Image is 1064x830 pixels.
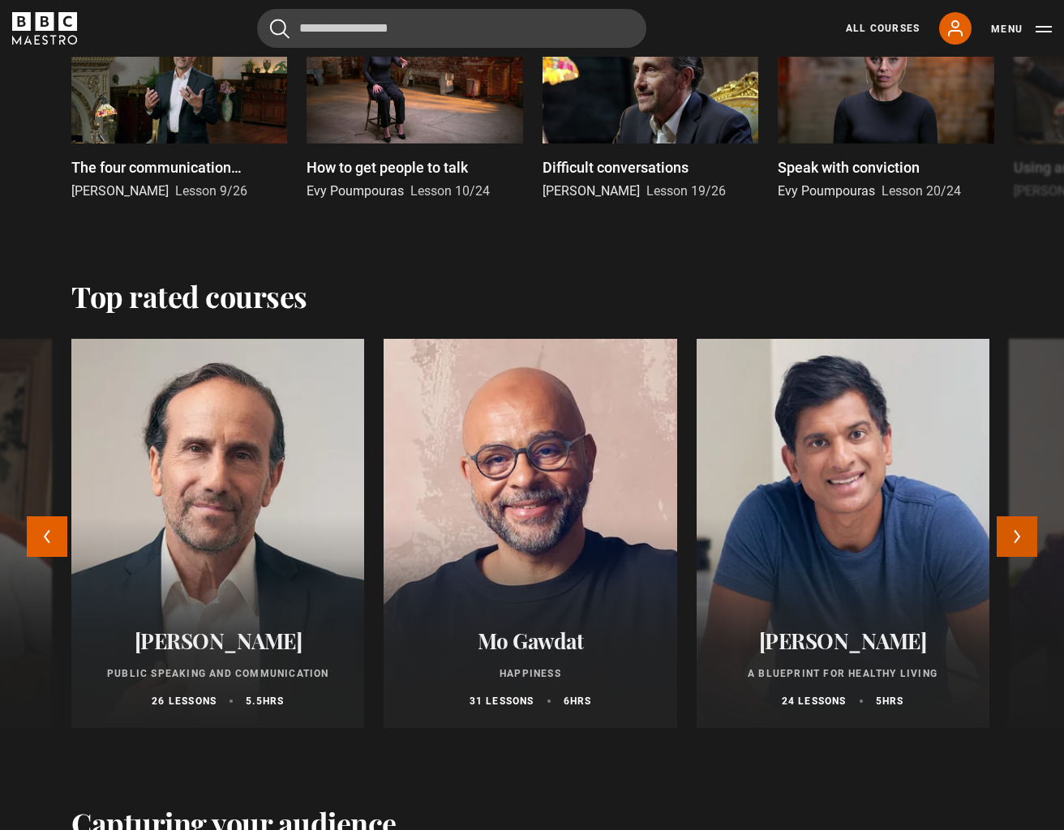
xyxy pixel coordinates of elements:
[882,695,904,707] abbr: hrs
[12,12,77,45] svg: BBC Maestro
[270,19,290,39] button: Submit the search query
[91,628,345,653] h2: [PERSON_NAME]
[543,183,640,199] span: [PERSON_NAME]
[152,694,217,708] p: 26 lessons
[470,694,534,708] p: 31 lessons
[543,22,758,201] a: Difficult conversations [PERSON_NAME] Lesson 19/26
[543,156,689,178] p: Difficult conversations
[778,183,875,199] span: Evy Poumpouras
[697,339,989,728] a: [PERSON_NAME] A Blueprint for Healthy Living 24 lessons 5hrs
[716,666,970,681] p: A Blueprint for Healthy Living
[71,22,287,201] a: The four communication languages [PERSON_NAME] Lesson 9/26
[991,21,1052,37] button: Toggle navigation
[778,22,993,201] a: Speak with conviction Evy Poumpouras Lesson 20/24
[782,694,847,708] p: 24 lessons
[257,9,646,48] input: Search
[71,183,169,199] span: [PERSON_NAME]
[570,695,592,707] abbr: hrs
[91,666,345,681] p: Public Speaking and Communication
[403,628,657,653] h2: Mo Gawdat
[846,21,920,36] a: All Courses
[307,156,468,178] p: How to get people to talk
[410,183,490,199] span: Lesson 10/24
[564,694,592,708] p: 6
[71,156,287,178] p: The four communication languages
[307,22,522,201] a: How to get people to talk Evy Poumpouras Lesson 10/24
[71,279,307,313] h2: Top rated courses
[778,156,920,178] p: Speak with conviction
[307,183,404,199] span: Evy Poumpouras
[646,183,726,199] span: Lesson 19/26
[246,694,284,708] p: 5.5
[882,183,961,199] span: Lesson 20/24
[263,695,285,707] abbr: hrs
[716,628,970,653] h2: [PERSON_NAME]
[384,339,676,728] a: Mo Gawdat Happiness 31 lessons 6hrs
[71,339,364,728] a: [PERSON_NAME] Public Speaking and Communication 26 lessons 5.5hrs
[403,666,657,681] p: Happiness
[876,694,904,708] p: 5
[175,183,247,199] span: Lesson 9/26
